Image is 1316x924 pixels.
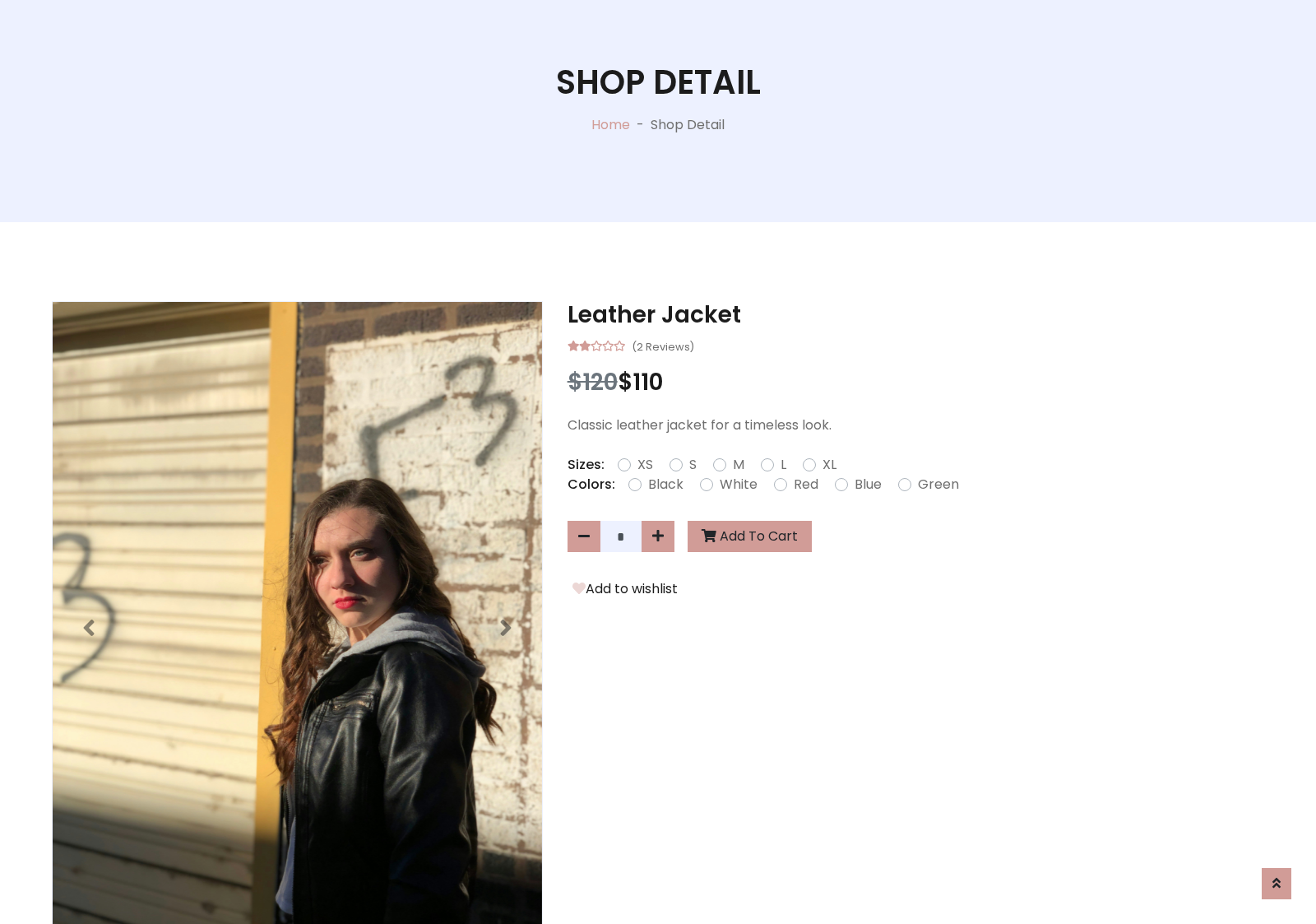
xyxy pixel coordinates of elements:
label: Green [918,475,959,495]
p: Shop Detail [651,115,725,135]
h3: Leather Jacket [568,301,1264,329]
p: Classic leather jacket for a timeless look. [568,416,1264,435]
label: XL [822,455,836,475]
p: Colors: [568,475,615,495]
h1: Shop Detail [556,63,761,102]
span: $120 [568,366,618,398]
label: M [733,455,744,475]
h3: $ [568,369,1264,397]
p: - [630,115,651,135]
label: XS [637,455,653,475]
label: White [720,475,758,495]
p: Sizes: [568,455,605,475]
label: S [689,455,697,475]
label: Red [794,475,818,495]
a: Home [591,115,630,134]
label: Black [648,475,683,495]
label: Blue [855,475,882,495]
label: L [781,455,786,475]
button: Add to wishlist [568,578,683,600]
small: (2 Reviews) [632,336,694,355]
button: Add To Cart [688,521,812,552]
span: 110 [633,366,663,398]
